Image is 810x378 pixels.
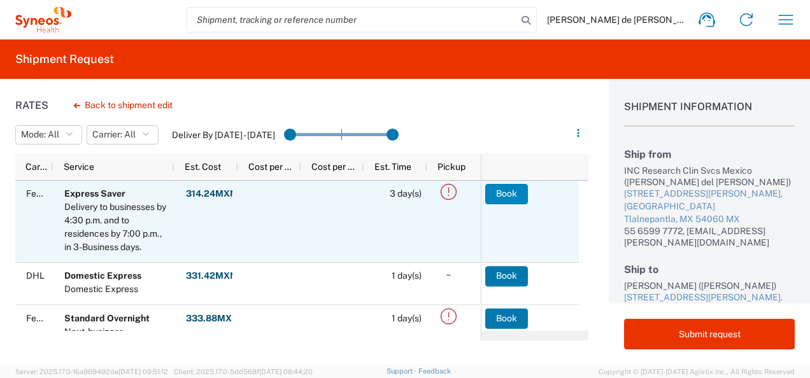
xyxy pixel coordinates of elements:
h1: Shipment Information [624,101,795,127]
span: Est. Time [374,162,411,172]
label: Deliver By [DATE] - [DATE] [172,129,275,141]
button: Book [485,184,528,204]
div: [STREET_ADDRESS][PERSON_NAME]. [GEOGRAPHIC_DATA][PERSON_NAME] [624,291,795,316]
a: [STREET_ADDRESS][PERSON_NAME], [GEOGRAPHIC_DATA]Tlalnepantla, MX 54060 MX [624,188,795,225]
span: [DATE] 08:44:20 [259,368,313,375]
a: Feedback [418,367,451,375]
span: 3 day(s) [390,188,422,199]
span: Cost per Mile [311,162,359,172]
div: 55 6599 7772, [EMAIL_ADDRESS][PERSON_NAME][DOMAIN_NAME] [624,225,795,248]
b: Domestic Express [64,270,141,281]
button: Back to shipment edit [64,94,183,116]
b: Express Saver [64,188,125,199]
span: Carrier [25,162,48,172]
div: [PERSON_NAME] ([PERSON_NAME]) [624,280,795,291]
span: 1 day(s) [392,313,422,323]
b: Standard Overnight [64,313,150,323]
span: Client: 2025.17.0-5dd568f [174,368,313,375]
div: [STREET_ADDRESS][PERSON_NAME], [GEOGRAPHIC_DATA] [624,188,795,213]
span: FedEx Express [26,313,87,323]
span: FedEx Express [26,188,87,199]
span: [DATE] 09:51:12 [118,368,168,375]
span: [PERSON_NAME] de [PERSON_NAME] [547,14,687,25]
button: Mode: All [15,125,82,144]
h2: Ship from [624,148,795,160]
span: 1 day(s) [392,270,422,281]
div: Domestic Express [64,283,141,296]
button: Submit request [624,319,795,349]
span: Carrier: All [92,129,136,141]
div: Tlalnepantla, MX 54060 MX [624,213,795,226]
span: Est. Cost [185,162,221,172]
input: Shipment, tracking or reference number [187,8,517,32]
strong: 331.42 MXN [186,270,237,282]
h2: Shipment Request [15,52,114,67]
span: Server: 2025.17.0-16a969492de [15,368,168,375]
button: Carrier: All [87,125,159,144]
button: 333.88MXN [185,308,239,328]
a: [STREET_ADDRESS][PERSON_NAME]. [GEOGRAPHIC_DATA][PERSON_NAME]Zapopan, JA 45040 MX [624,291,795,329]
button: 314.24MXN [185,184,238,204]
span: Cost per Mile [248,162,296,172]
span: Pickup [437,162,465,172]
h1: Rates [15,99,48,111]
button: 331.42MXN [185,266,238,286]
a: Support [387,367,418,375]
strong: 333.88 MXN [186,312,239,325]
span: Copyright © [DATE]-[DATE] Agistix Inc., All Rights Reserved [599,366,795,377]
button: Book [485,308,528,328]
div: Delivery to businesses by 4:30 p.m. and to residences by 7:00 p.m., in 3-Business days. [64,200,169,254]
strong: 314.24 MXN [186,188,237,200]
button: Book [485,266,528,286]
span: Mode: All [21,129,59,141]
div: INC Research Clin Svcs Mexico ([PERSON_NAME] del [PERSON_NAME]) [624,165,795,188]
span: DHL [26,270,45,281]
span: Service [64,162,94,172]
h2: Ship to [624,263,795,276]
